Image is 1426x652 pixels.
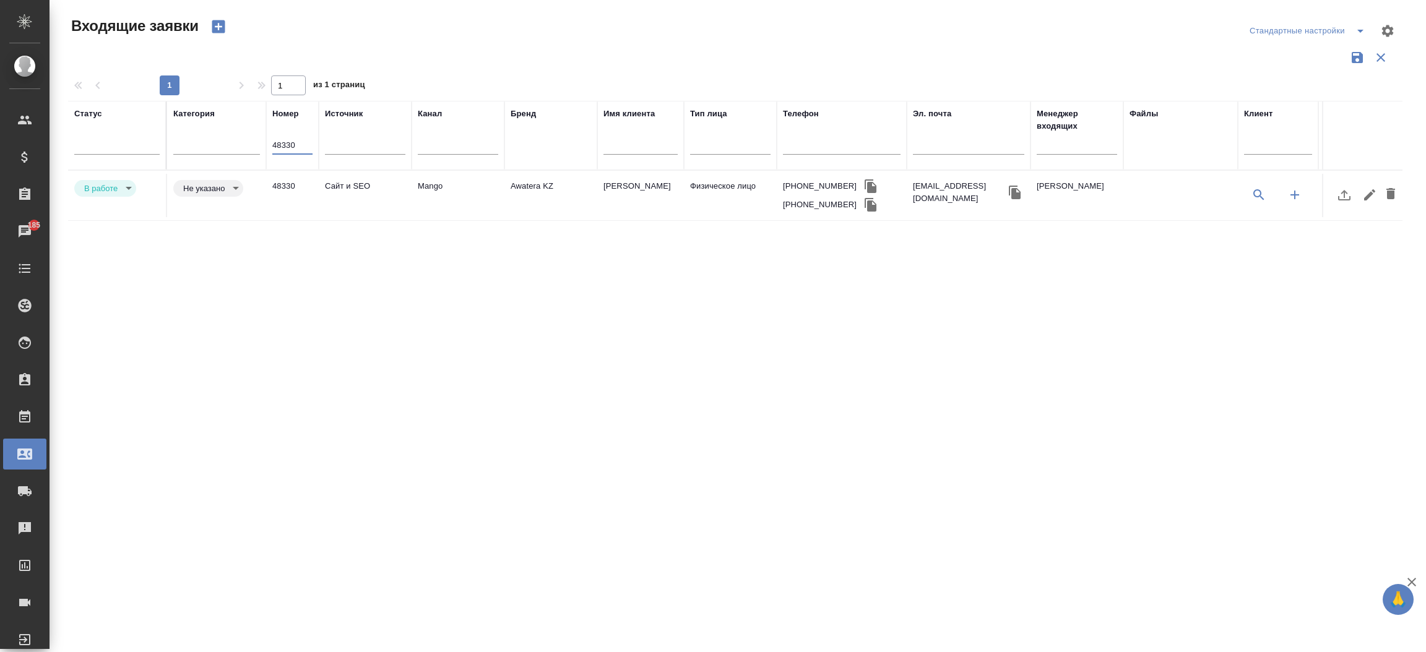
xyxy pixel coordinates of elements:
button: Сбросить фильтры [1369,46,1393,69]
div: Бренд [511,108,536,120]
button: Сохранить фильтры [1346,46,1369,69]
div: Имя клиента [603,108,655,120]
td: Сайт и SEO [319,174,412,217]
div: В работе [74,180,136,197]
td: Awatera KZ [504,174,597,217]
button: Создать [204,16,233,37]
button: Скопировать [862,195,880,214]
div: Тип лица [690,108,727,120]
span: Входящие заявки [68,16,199,36]
div: Эл. почта [913,108,951,120]
div: Номер [272,108,299,120]
td: [PERSON_NAME] [597,174,684,217]
div: Файлы [1130,108,1158,120]
button: Редактировать [1359,180,1380,210]
div: Клиент [1244,108,1273,120]
div: Менеджер входящих [1037,108,1117,132]
span: 🙏 [1388,586,1409,612]
div: [PHONE_NUMBER] [783,180,857,192]
td: Mango [412,174,504,217]
td: [PERSON_NAME] [1031,174,1123,217]
span: 185 [20,219,48,231]
div: Телефон [783,108,819,120]
span: из 1 страниц [313,77,365,95]
span: Настроить таблицу [1373,16,1402,46]
button: Загрузить файл [1329,180,1359,210]
button: В работе [80,183,121,194]
div: Источник [325,108,363,120]
div: Статус [74,108,102,120]
button: Создать клиента [1280,180,1310,210]
button: Выбрать клиента [1244,180,1274,210]
td: 48330 [266,174,319,217]
div: Канал [418,108,442,120]
a: 185 [3,216,46,247]
div: [PHONE_NUMBER] [783,199,857,211]
p: [EMAIL_ADDRESS][DOMAIN_NAME] [913,180,1006,205]
button: Удалить [1380,180,1401,210]
div: В работе [173,180,243,197]
td: Физическое лицо [684,174,777,217]
div: split button [1247,21,1373,41]
button: 🙏 [1383,584,1414,615]
button: Не указано [179,183,228,194]
button: Скопировать [862,177,880,195]
button: Скопировать [1006,183,1024,202]
div: Категория [173,108,215,120]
